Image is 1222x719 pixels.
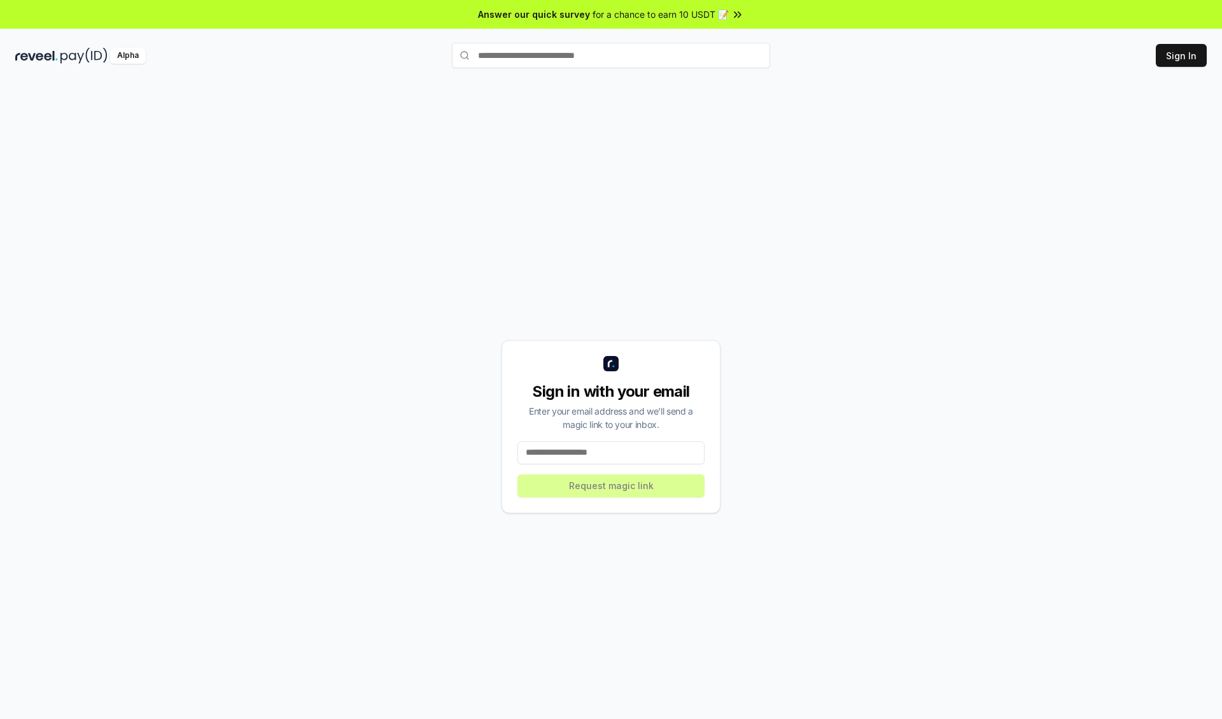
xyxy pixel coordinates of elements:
span: Answer our quick survey [478,8,590,21]
img: logo_small [603,356,619,371]
div: Enter your email address and we’ll send a magic link to your inbox. [517,404,705,431]
button: Sign In [1156,44,1207,67]
img: pay_id [60,48,108,64]
img: reveel_dark [15,48,58,64]
span: for a chance to earn 10 USDT 📝 [593,8,729,21]
div: Sign in with your email [517,381,705,402]
div: Alpha [110,48,146,64]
